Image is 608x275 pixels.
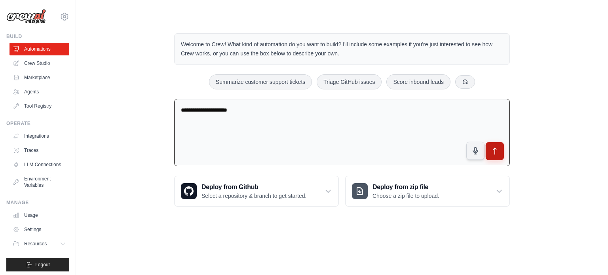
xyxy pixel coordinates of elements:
[181,40,503,58] p: Welcome to Crew! What kind of automation do you want to build? I'll include some examples if you'...
[9,57,69,70] a: Crew Studio
[6,9,46,24] img: Logo
[35,262,50,268] span: Logout
[6,120,69,127] div: Operate
[24,241,47,247] span: Resources
[6,258,69,271] button: Logout
[9,237,69,250] button: Resources
[6,199,69,206] div: Manage
[372,192,439,200] p: Choose a zip file to upload.
[9,173,69,192] a: Environment Variables
[9,144,69,157] a: Traces
[9,85,69,98] a: Agents
[9,223,69,236] a: Settings
[9,209,69,222] a: Usage
[6,33,69,40] div: Build
[9,130,69,142] a: Integrations
[9,43,69,55] a: Automations
[372,182,439,192] h3: Deploy from zip file
[9,71,69,84] a: Marketplace
[209,74,312,89] button: Summarize customer support tickets
[9,100,69,112] a: Tool Registry
[9,158,69,171] a: LLM Connections
[201,182,306,192] h3: Deploy from Github
[386,74,450,89] button: Score inbound leads
[568,237,608,275] iframe: Chat Widget
[317,74,382,89] button: Triage GitHub issues
[201,192,306,200] p: Select a repository & branch to get started.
